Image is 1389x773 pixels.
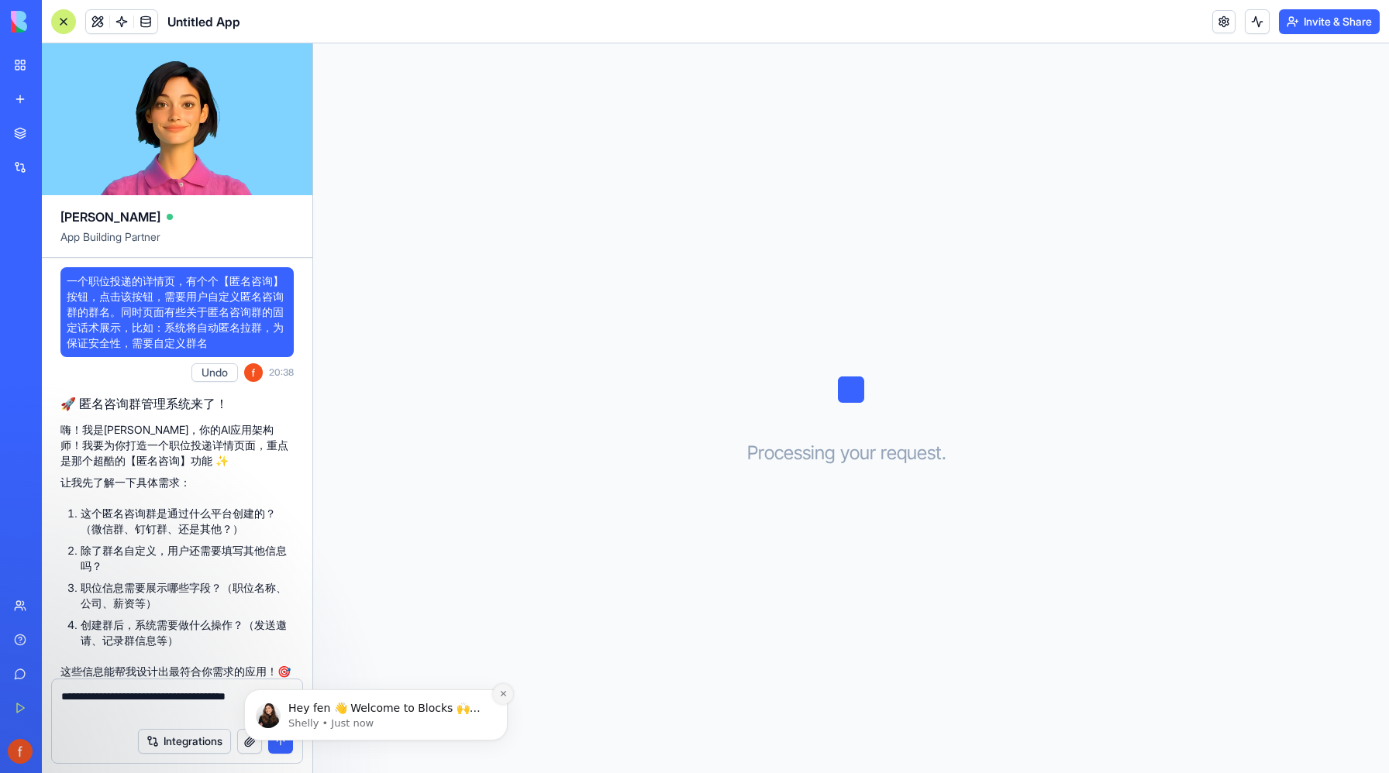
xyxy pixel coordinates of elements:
[191,363,238,382] button: Undo
[60,422,294,469] p: 嗨！我是[PERSON_NAME]，你的AI应用架构师！我要为你打造一个职位投递详情页面，重点是那个超酷的【匿名咨询】功能 ✨
[11,11,107,33] img: logo
[67,125,267,139] p: Message from Shelly, sent Just now
[35,112,60,136] img: Profile image for Shelly
[942,441,946,466] span: .
[8,739,33,764] img: ACg8ocJ-cKD2LpMq3xaALUcjassU5glbaXrfbXnugHK0ry9T54PPTQ=s96-c
[23,98,287,149] div: message notification from Shelly, Just now. Hey fen 👋 Welcome to Blocks 🙌 I'm here if you have an...
[60,394,294,413] h2: 🚀 匿名咨询群管理系统来了！
[244,363,263,382] img: ACg8ocJ-cKD2LpMq3xaALUcjassU5glbaXrfbXnugHK0ry9T54PPTQ=s96-c
[81,506,294,537] li: 这个匿名咨询群是通过什么平台创建的？（微信群、钉钉群、还是其他？）
[60,208,160,226] span: [PERSON_NAME]
[60,229,294,257] span: App Building Partner
[67,273,288,351] span: 一个职位投递的详情页，有个个【匿名咨询】按钮，点击该按钮，需要用户自定义匿名咨询群的群名。同时页面有些关于匿名咨询群的固定话术展示，比如：系统将自动匿名拉群，为保证安全性，需要自定义群名
[81,617,294,648] li: 创建群后，系统需要做什么操作？（发送邀请、记录群信息等）
[67,109,267,125] p: Hey fen 👋 Welcome to Blocks 🙌 I'm here if you have any questions!
[60,475,294,490] p: 让我先了解一下具体需求：
[138,729,231,754] button: Integrations
[167,12,240,31] span: Untitled App
[272,92,292,112] button: Dismiss notification
[81,543,294,574] li: 除了群名自定义，用户还需要填写其他信息吗？
[747,441,956,466] h3: Processing your request
[60,664,294,679] p: 这些信息能帮我设计出最符合你需求的应用！🎯
[81,580,294,611] li: 职位信息需要展示哪些字段？（职位名称、公司、薪资等）
[221,592,531,765] iframe: Intercom notifications message
[269,366,294,379] span: 20:38
[1279,9,1380,34] button: Invite & Share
